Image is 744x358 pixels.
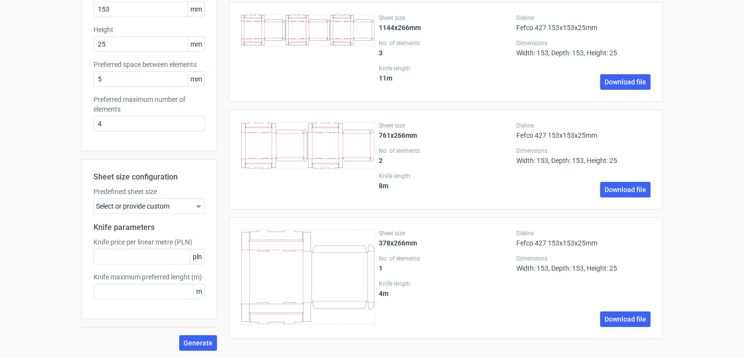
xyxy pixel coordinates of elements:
[600,311,651,327] a: Download file
[600,74,651,90] a: Download file
[187,37,204,51] span: mm
[516,229,651,237] label: Dieline
[379,172,513,180] label: Knife length
[379,290,388,297] strong: 4 m
[93,272,205,282] label: Knife maximum preferred lenght (m)
[379,239,417,247] strong: 378x266mm
[379,157,383,164] strong: 2
[93,237,205,247] label: Knife price per linear metre (PLN)
[379,74,392,82] strong: 11 m
[516,14,651,32] div: Fefco 427 153x153x25mm
[93,222,205,233] h2: Knife parameters
[516,255,651,272] div: Width: 153, Depth: 153, Height: 25
[516,39,651,57] div: Width: 153, Depth: 153, Height: 25
[379,65,513,72] label: Knife length
[193,284,204,299] span: m
[379,122,513,130] label: Sheet size
[379,14,513,22] label: Sheet size
[516,39,651,47] label: Dimensions
[379,182,388,190] strong: 8 m
[379,229,513,237] label: Sheet size
[379,147,513,155] label: No. of elements
[187,72,204,86] span: mm
[379,49,383,57] strong: 3
[379,280,513,288] label: Knife length
[600,182,651,197] a: Download file
[184,340,213,346] span: Generate
[190,249,204,264] span: pln
[93,25,205,34] label: Height
[179,335,217,351] button: Generate
[516,14,651,22] label: Dieline
[516,255,651,262] label: Dimensions
[516,147,651,164] div: Width: 153, Depth: 153, Height: 25
[379,264,383,272] strong: 1
[379,131,417,139] strong: 761x266mm
[93,171,205,183] h2: Sheet size configuration
[516,229,651,247] div: Fefco 427 153x153x25mm
[93,60,205,69] label: Preferred space between elements
[93,95,205,114] label: Preferred maximum number of elements
[516,147,651,155] label: Dimensions
[93,198,205,214] div: Select or provide custom
[516,122,651,130] label: Dieline
[187,2,204,16] span: mm
[379,39,513,47] label: No. of elements
[379,24,421,32] strong: 1144x266mm
[379,255,513,262] label: No. of elements
[93,187,205,196] label: Predefined sheet size
[516,122,651,139] div: Fefco 427 153x153x25mm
